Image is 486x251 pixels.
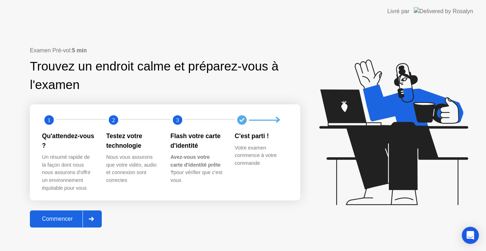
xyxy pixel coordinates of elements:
div: Un résumé rapide de la façon dont nous nous assurons d'offrir un environnement équitable pour vous [42,153,95,192]
div: pour vérifier que c'est vous [170,153,223,184]
b: Avez-vous votre carte d'identité prête ? [170,154,221,175]
div: Qu'attendez-vous ? [42,131,95,150]
div: Trouvez un endroit calme et préparez-vous à l'examen [30,57,281,95]
text: 2 [112,117,115,124]
div: C'est parti ! [235,131,288,141]
div: Votre examen commence à votre commande [235,144,288,167]
div: Testez votre technologie [106,131,159,150]
div: Open Intercom Messenger [462,227,479,244]
div: Livré par [387,7,410,16]
text: 3 [176,117,179,124]
img: Delivered by Rosalyn [414,7,473,15]
button: Commencer [30,210,102,228]
div: Nous vous assurons que votre vidéo, audio et connexion sont correctes [106,153,159,184]
div: Commencer [32,216,83,222]
div: Flash votre carte d'identité [170,131,223,150]
b: 5 min [72,47,87,53]
text: 1 [48,117,51,124]
div: Examen Pré-vol: [30,46,300,55]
